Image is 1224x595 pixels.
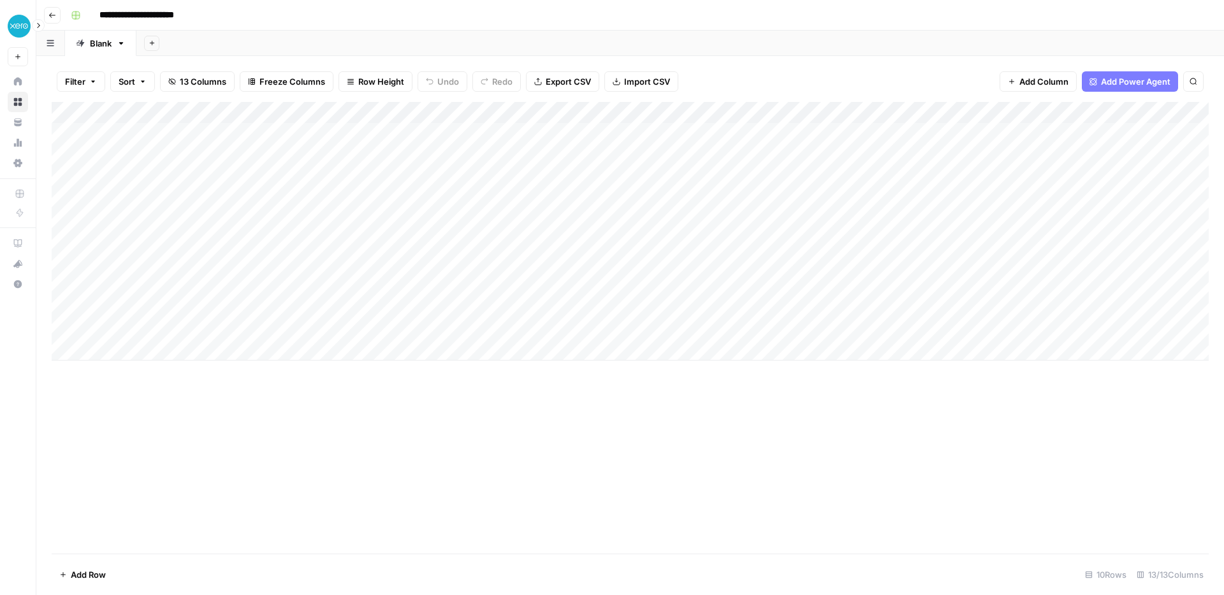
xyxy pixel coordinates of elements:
span: Freeze Columns [259,75,325,88]
button: Export CSV [526,71,599,92]
button: Sort [110,71,155,92]
button: Add Column [1000,71,1077,92]
img: XeroOps Logo [8,15,31,38]
button: 13 Columns [160,71,235,92]
span: Filter [65,75,85,88]
span: Undo [437,75,459,88]
button: What's new? [8,254,28,274]
a: Your Data [8,112,28,133]
a: Settings [8,153,28,173]
a: Browse [8,92,28,112]
a: Usage [8,133,28,153]
span: Import CSV [624,75,670,88]
span: Add Row [71,568,106,581]
a: AirOps Academy [8,233,28,254]
div: 13/13 Columns [1132,564,1209,585]
div: Blank [90,37,112,50]
span: Row Height [358,75,404,88]
button: Redo [472,71,521,92]
button: Import CSV [604,71,678,92]
a: Home [8,71,28,92]
button: Undo [418,71,467,92]
div: 10 Rows [1080,564,1132,585]
span: Sort [119,75,135,88]
span: Add Power Agent [1101,75,1170,88]
span: Add Column [1019,75,1068,88]
span: 13 Columns [180,75,226,88]
button: Workspace: XeroOps [8,10,28,42]
span: Export CSV [546,75,591,88]
button: Help + Support [8,274,28,294]
button: Row Height [339,71,412,92]
div: What's new? [8,254,27,273]
button: Filter [57,71,105,92]
button: Freeze Columns [240,71,333,92]
span: Redo [492,75,513,88]
button: Add Row [52,564,113,585]
button: Add Power Agent [1082,71,1178,92]
a: Blank [65,31,136,56]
